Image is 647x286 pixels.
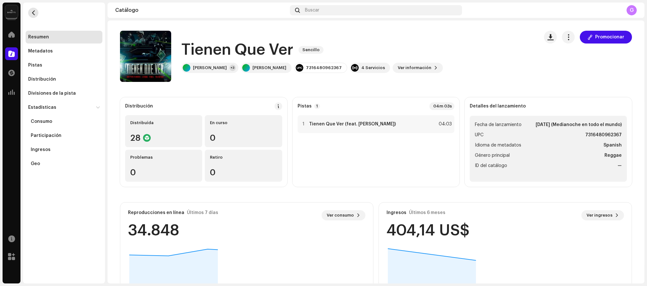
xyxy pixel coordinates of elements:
span: Sencillo [299,46,323,54]
div: Ingresos [31,147,51,152]
div: Problemas [130,155,197,160]
div: 7316480962367 [306,65,342,70]
div: 4 Servicios [361,65,385,70]
re-m-nav-item: Geo [26,157,102,170]
re-m-nav-item: Consumo [26,115,102,128]
div: Pistas [28,63,42,68]
re-m-nav-item: Distribución [26,73,102,86]
div: En curso [210,120,277,125]
div: Divisiones de la pista [28,91,76,96]
div: Distribución [125,104,153,109]
re-m-nav-item: Pistas [26,59,102,72]
div: [PERSON_NAME] [252,65,286,70]
strong: 7316480962367 [585,131,622,139]
div: Catálogo [115,8,287,13]
div: Distribuída [130,120,197,125]
strong: Reggae [604,152,622,159]
span: Fecha de lanzamiento [475,121,522,129]
strong: — [618,162,622,170]
div: 04m 03s [429,102,454,110]
div: Consumo [31,119,52,124]
re-m-nav-item: Metadatos [26,45,102,58]
p-badge: 1 [314,103,320,109]
h1: Tienen Que Ver [181,40,293,60]
span: Idioma de metadatos [475,141,521,149]
span: Ver ingresos [587,209,612,222]
span: ID del catálogo [475,162,507,170]
re-m-nav-dropdown: Estadísticas [26,101,102,170]
re-m-nav-item: Resumen [26,31,102,44]
re-m-nav-item: Divisiones de la pista [26,87,102,100]
span: Buscar [305,8,319,13]
strong: [DATE] (Medianoche en todo el mundo) [536,121,622,129]
div: Estadísticas [28,105,56,110]
button: Ver consumo [322,210,365,220]
re-m-nav-item: Ingresos [26,143,102,156]
button: Ver ingresos [581,210,624,220]
span: Promocionar [595,31,624,44]
img: 02a7c2d3-3c89-4098-b12f-2ff2945c95ee [5,5,18,18]
div: Geo [31,161,40,166]
div: G [627,5,637,15]
button: Ver información [393,63,443,73]
span: Ver consumo [327,209,354,222]
div: Ingresos [387,210,406,215]
re-m-nav-item: Participación [26,129,102,142]
div: Distribución [28,77,56,82]
div: Reproducciones en línea [128,210,184,215]
strong: Tienen Que Ver (feat. [PERSON_NAME]) [309,122,396,127]
span: UPC [475,131,483,139]
strong: Pistas [298,104,312,109]
div: Metadatos [28,49,53,54]
div: Participación [31,133,61,138]
div: Resumen [28,35,49,40]
div: 04:03 [438,120,452,128]
div: +3 [229,65,236,71]
div: Últimos 7 días [187,210,218,215]
div: Últimos 6 meses [409,210,445,215]
div: Retiro [210,155,277,160]
button: Promocionar [580,31,632,44]
span: Género principal [475,152,510,159]
strong: Detalles del lanzamiento [470,104,526,109]
div: [PERSON_NAME] [193,65,227,70]
span: Ver información [398,61,431,74]
strong: Spanish [603,141,622,149]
